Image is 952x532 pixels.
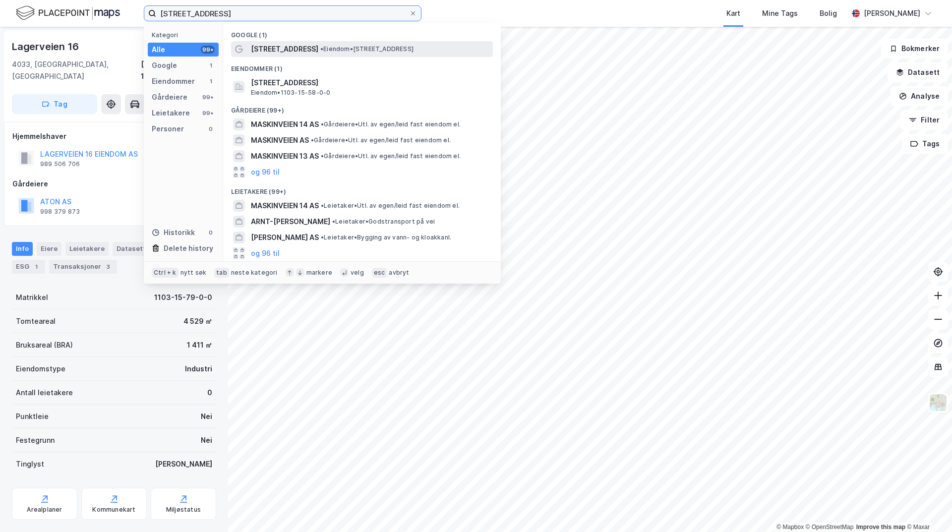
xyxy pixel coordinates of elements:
[16,339,73,351] div: Bruksareal (BRA)
[207,125,215,133] div: 0
[251,216,330,228] span: ARNT-[PERSON_NAME]
[187,339,212,351] div: 1 411 ㎡
[152,31,219,39] div: Kategori
[201,109,215,117] div: 99+
[902,484,952,532] iframe: Chat Widget
[141,59,216,82] div: [GEOGRAPHIC_DATA], 15/79
[207,77,215,85] div: 1
[12,178,216,190] div: Gårdeiere
[152,107,190,119] div: Leietakere
[201,93,215,101] div: 99+
[726,7,740,19] div: Kart
[201,411,212,422] div: Nei
[201,434,212,446] div: Nei
[164,242,213,254] div: Delete history
[762,7,798,19] div: Mine Tags
[251,247,280,259] button: og 96 til
[306,269,332,277] div: markere
[902,134,948,154] button: Tags
[31,262,41,272] div: 1
[332,218,335,225] span: •
[900,110,948,130] button: Filter
[103,262,113,272] div: 3
[92,506,135,514] div: Kommunekart
[223,23,501,41] div: Google (1)
[311,136,314,144] span: •
[185,363,212,375] div: Industri
[372,268,387,278] div: esc
[251,134,309,146] span: MASKINVEIEN AS
[321,234,451,241] span: Leietaker • Bygging av vann- og kloakkanl.
[251,77,489,89] span: [STREET_ADDRESS]
[321,152,461,160] span: Gårdeiere • Utl. av egen/leid fast eiendom el.
[351,269,364,277] div: velg
[12,260,45,274] div: ESG
[152,91,187,103] div: Gårdeiere
[321,152,324,160] span: •
[12,59,141,82] div: 4033, [GEOGRAPHIC_DATA], [GEOGRAPHIC_DATA]
[776,524,804,531] a: Mapbox
[251,232,319,243] span: [PERSON_NAME] AS
[251,118,319,130] span: MASKINVEIEN 14 AS
[152,268,178,278] div: Ctrl + k
[929,393,948,412] img: Z
[231,269,278,277] div: neste kategori
[251,200,319,212] span: MASKINVEIEN 14 AS
[155,458,212,470] div: [PERSON_NAME]
[16,292,48,303] div: Matrikkel
[152,59,177,71] div: Google
[37,242,61,256] div: Eiere
[223,57,501,75] div: Eiendommer (1)
[321,120,461,128] span: Gårdeiere • Utl. av egen/leid fast eiendom el.
[201,46,215,54] div: 99+
[207,387,212,399] div: 0
[902,484,952,532] div: Kontrollprogram for chat
[881,39,948,59] button: Bokmerker
[806,524,854,531] a: OpenStreetMap
[891,86,948,106] button: Analyse
[856,524,905,531] a: Improve this map
[320,45,323,53] span: •
[311,136,451,144] span: Gårdeiere • Utl. av egen/leid fast eiendom el.
[864,7,920,19] div: [PERSON_NAME]
[251,166,280,178] button: og 96 til
[207,61,215,69] div: 1
[321,234,324,241] span: •
[152,227,195,238] div: Historikk
[321,202,460,210] span: Leietaker • Utl. av egen/leid fast eiendom el.
[16,4,120,22] img: logo.f888ab2527a4732fd821a326f86c7f29.svg
[820,7,837,19] div: Bolig
[152,123,184,135] div: Personer
[154,292,212,303] div: 1103-15-79-0-0
[16,434,55,446] div: Festegrunn
[207,229,215,236] div: 0
[40,208,80,216] div: 998 379 873
[389,269,409,277] div: avbryt
[12,130,216,142] div: Hjemmelshaver
[251,150,319,162] span: MASKINVEIEN 13 AS
[251,89,330,97] span: Eiendom • 1103-15-58-0-0
[49,260,117,274] div: Transaksjoner
[16,387,73,399] div: Antall leietakere
[320,45,414,53] span: Eiendom • [STREET_ADDRESS]
[65,242,109,256] div: Leietakere
[332,218,435,226] span: Leietaker • Godstransport på vei
[321,120,324,128] span: •
[321,202,324,209] span: •
[251,43,318,55] span: [STREET_ADDRESS]
[223,180,501,198] div: Leietakere (99+)
[12,94,97,114] button: Tag
[180,269,207,277] div: nytt søk
[40,160,80,168] div: 989 506 706
[214,268,229,278] div: tab
[888,62,948,82] button: Datasett
[16,363,65,375] div: Eiendomstype
[156,6,409,21] input: Søk på adresse, matrikkel, gårdeiere, leietakere eller personer
[223,99,501,117] div: Gårdeiere (99+)
[152,75,195,87] div: Eiendommer
[113,242,150,256] div: Datasett
[12,242,33,256] div: Info
[27,506,62,514] div: Arealplaner
[183,315,212,327] div: 4 529 ㎡
[12,39,80,55] div: Lagerveien 16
